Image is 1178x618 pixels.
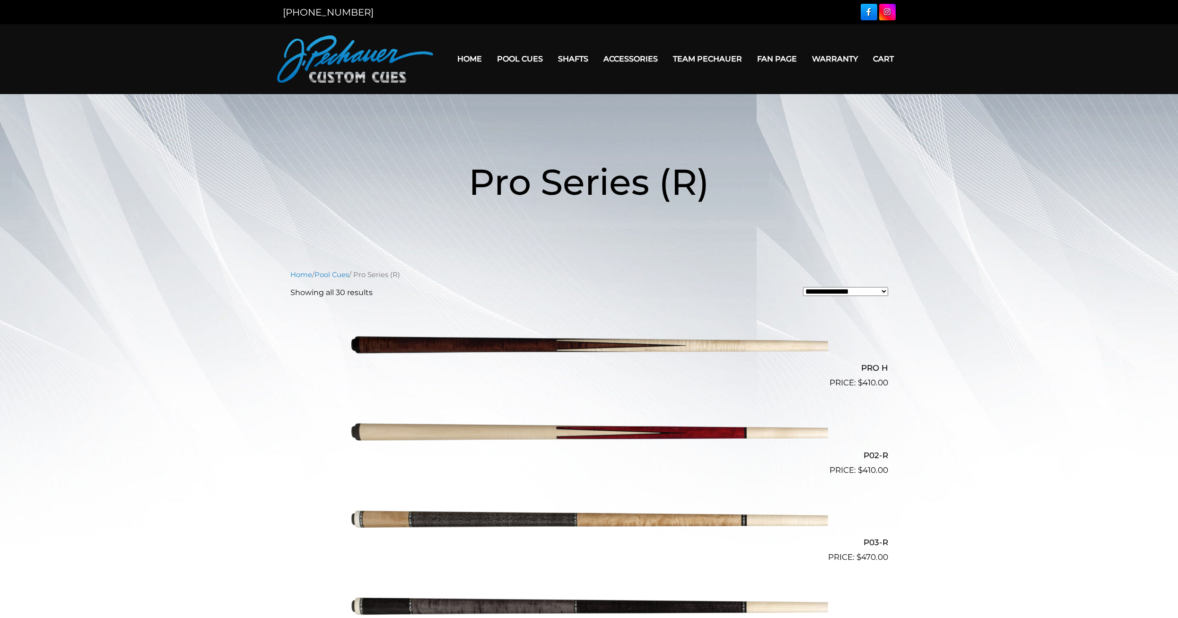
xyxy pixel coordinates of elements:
a: [PHONE_NUMBER] [283,7,374,18]
a: Shafts [550,47,596,71]
span: Pro Series (R) [469,160,709,204]
a: P02-R $410.00 [290,393,888,476]
p: Showing all 30 results [290,287,373,298]
a: Warranty [804,47,865,71]
bdi: 410.00 [858,378,888,387]
bdi: 410.00 [858,465,888,475]
a: Team Pechauer [665,47,750,71]
a: Home [450,47,489,71]
a: Home [290,270,312,279]
bdi: 470.00 [856,552,888,562]
img: PRO H [350,306,828,385]
a: PRO H $410.00 [290,306,888,389]
a: Accessories [596,47,665,71]
a: Cart [865,47,901,71]
span: $ [858,378,863,387]
a: Pool Cues [314,270,349,279]
img: P03-R [350,480,828,560]
nav: Breadcrumb [290,270,888,280]
a: P03-R $470.00 [290,480,888,564]
img: P02-R [350,393,828,472]
select: Shop order [803,287,888,296]
a: Pool Cues [489,47,550,71]
h2: P03-R [290,534,888,551]
h2: PRO H [290,359,888,377]
img: Pechauer Custom Cues [277,35,433,83]
a: Fan Page [750,47,804,71]
span: $ [856,552,861,562]
span: $ [858,465,863,475]
h2: P02-R [290,446,888,464]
